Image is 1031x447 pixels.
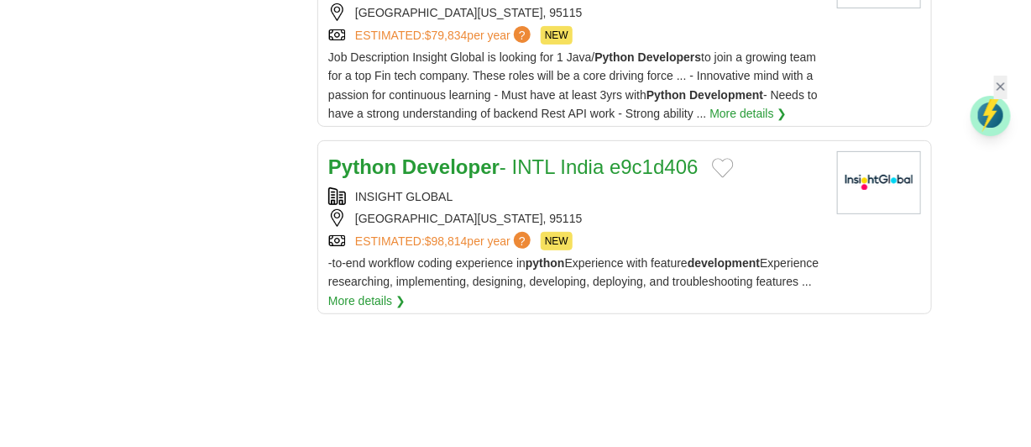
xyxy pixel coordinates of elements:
[514,26,531,43] span: ?
[595,50,635,64] strong: Python
[355,26,534,45] a: ESTIMATED:$79,834per year?
[328,256,819,288] span: -to-end workflow coding experience in Experience with feature Experience researching, implementin...
[709,104,787,123] a: More details ❯
[355,190,453,203] a: INSIGHT GLOBAL
[526,256,565,270] strong: python
[402,155,500,178] strong: Developer
[425,29,468,42] span: $79,834
[328,155,699,178] a: Python Developer- INTL India e9c1d406
[514,232,531,249] span: ?
[638,50,701,64] strong: Developers
[328,50,818,120] span: Job Description Insight Global is looking for 1 Java/ to join a growing team for a top Fin tech c...
[328,209,824,228] div: [GEOGRAPHIC_DATA][US_STATE], 95115
[712,158,734,178] button: Add to favorite jobs
[328,3,824,22] div: [GEOGRAPHIC_DATA][US_STATE], 95115
[689,88,763,102] strong: Development
[355,232,534,250] a: ESTIMATED:$98,814per year?
[328,155,396,178] strong: Python
[541,232,573,250] span: NEW
[541,26,573,45] span: NEW
[837,151,921,214] img: Insight Global logo
[425,234,468,248] span: $98,814
[688,256,760,270] strong: development
[646,88,686,102] strong: Python
[328,292,406,310] a: More details ❯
